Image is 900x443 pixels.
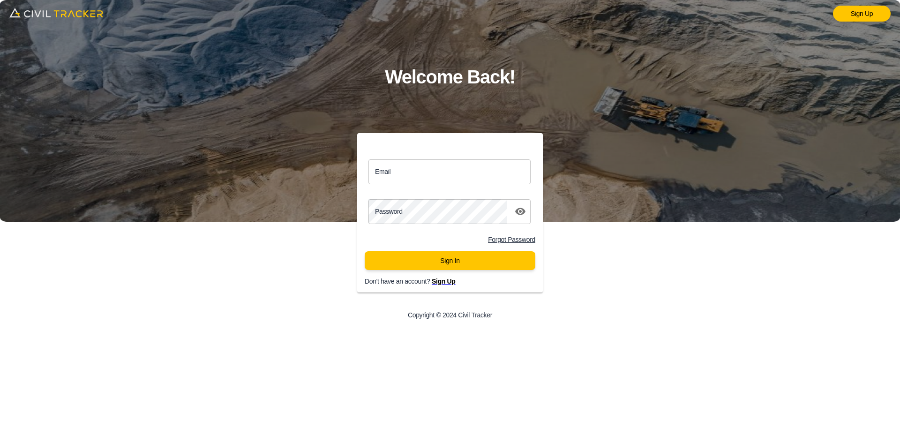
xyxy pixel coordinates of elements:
img: logo [9,5,103,21]
button: toggle password visibility [511,202,530,221]
h1: Welcome Back! [385,62,515,92]
a: Sign Up [833,6,891,22]
a: Sign Up [432,278,456,285]
input: email [368,159,531,184]
p: Copyright © 2024 Civil Tracker [408,311,492,319]
a: Forgot Password [488,236,535,243]
p: Don't have an account? [365,278,550,285]
button: Sign In [365,251,535,270]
